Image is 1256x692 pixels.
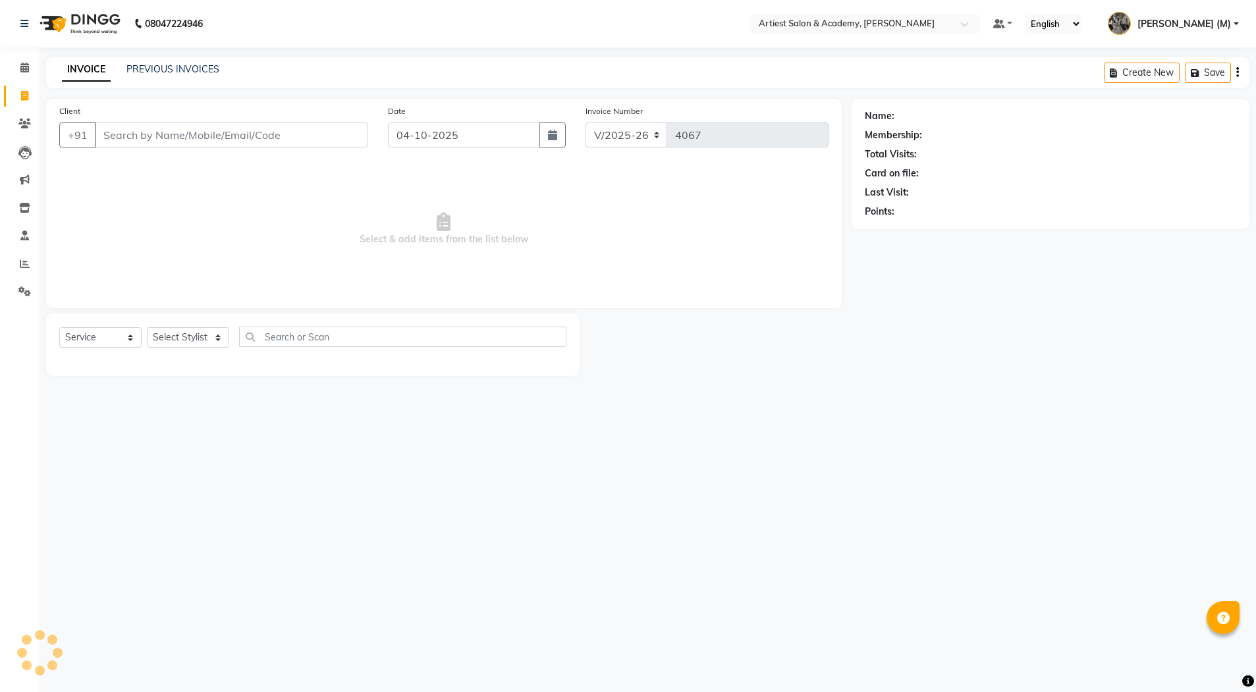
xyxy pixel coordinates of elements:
b: 08047224946 [145,5,203,42]
img: logo [34,5,124,42]
div: Last Visit: [865,186,909,200]
img: MANOJ GAHLOT (M) [1108,12,1131,35]
a: PREVIOUS INVOICES [126,63,219,75]
input: Search by Name/Mobile/Email/Code [95,122,368,147]
div: Name: [865,109,894,123]
div: Total Visits: [865,147,917,161]
label: Date [388,105,406,117]
input: Search or Scan [239,327,566,347]
span: Select & add items from the list below [59,163,829,295]
div: Card on file: [865,167,919,180]
a: INVOICE [62,58,111,82]
label: Invoice Number [586,105,643,117]
label: Client [59,105,80,117]
button: +91 [59,122,96,147]
div: Membership: [865,128,922,142]
button: Save [1185,63,1231,83]
div: Points: [865,205,894,219]
span: [PERSON_NAME] (M) [1137,17,1231,31]
button: Create New [1104,63,1180,83]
